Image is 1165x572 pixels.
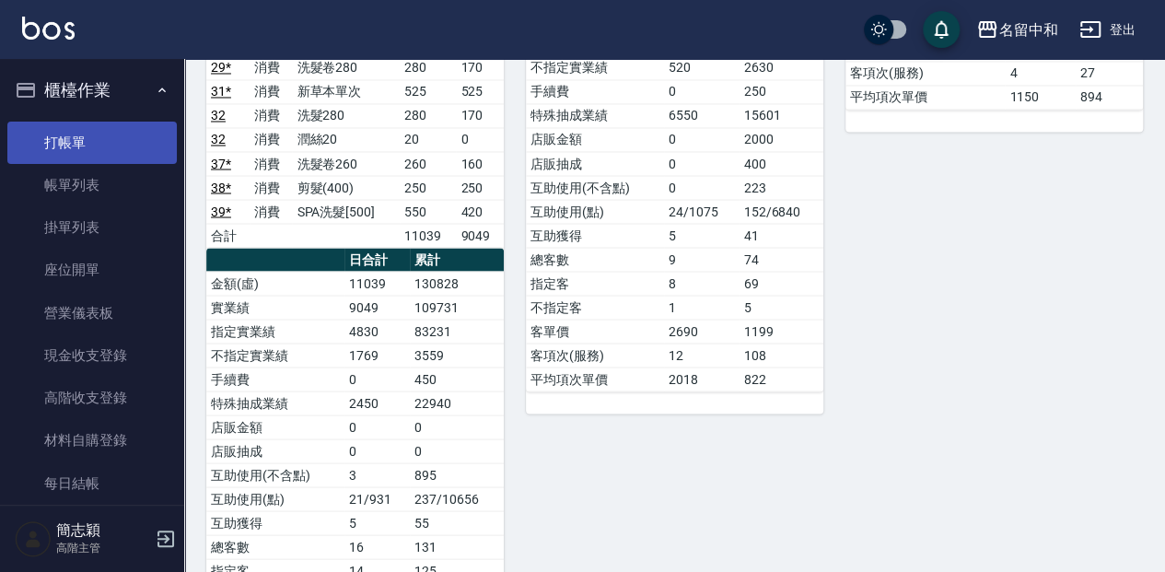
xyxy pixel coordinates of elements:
td: 4830 [344,319,410,343]
td: 11039 [400,223,456,247]
td: 4 [1005,61,1075,85]
button: 櫃檯作業 [7,66,177,114]
td: 520 [664,55,739,79]
td: 280 [400,103,456,127]
td: 手續費 [526,79,664,103]
th: 累計 [410,248,504,272]
td: 新草本單次 [292,79,400,103]
td: 170 [456,103,504,127]
td: 2450 [344,391,410,414]
td: 不指定實業績 [526,55,664,79]
td: 店販金額 [206,414,344,438]
td: 822 [740,367,824,391]
td: 0 [344,438,410,462]
td: 3559 [410,343,504,367]
td: 170 [456,55,504,79]
td: 280 [400,55,456,79]
td: 消費 [250,79,293,103]
a: 帳單列表 [7,164,177,206]
td: 160 [456,151,504,175]
td: 0 [664,127,739,151]
td: 店販金額 [526,127,664,151]
td: 5 [344,510,410,534]
td: 3 [344,462,410,486]
a: 排班表 [7,505,177,547]
td: 9049 [456,223,504,247]
td: 20 [400,127,456,151]
h5: 簡志穎 [56,521,150,540]
td: 互助獲得 [206,510,344,534]
img: Person [15,520,52,557]
td: 剪髮(400) [292,175,400,199]
td: 6550 [664,103,739,127]
td: 不指定客 [526,295,664,319]
a: 座位開單 [7,249,177,291]
td: 消費 [250,199,293,223]
td: SPA洗髮[500] [292,199,400,223]
a: 打帳單 [7,122,177,164]
td: 83231 [410,319,504,343]
div: 名留中和 [998,18,1057,41]
td: 131 [410,534,504,558]
td: 74 [740,247,824,271]
td: 不指定實業績 [206,343,344,367]
td: 2000 [740,127,824,151]
td: 250 [400,175,456,199]
a: 高階收支登錄 [7,377,177,419]
td: 特殊抽成業績 [206,391,344,414]
td: 2690 [664,319,739,343]
td: 0 [344,414,410,438]
a: 每日結帳 [7,462,177,505]
td: 12 [664,343,739,367]
td: 指定客 [526,271,664,295]
a: 32 [211,108,226,123]
td: 16 [344,534,410,558]
td: 店販抽成 [526,151,664,175]
td: 金額(虛) [206,271,344,295]
td: 特殊抽成業績 [526,103,664,127]
td: 69 [740,271,824,295]
td: 潤絲20 [292,127,400,151]
td: 總客數 [526,247,664,271]
td: 237/10656 [410,486,504,510]
td: 11039 [344,271,410,295]
td: 0 [456,127,504,151]
td: 消費 [250,175,293,199]
td: 250 [740,79,824,103]
td: 223 [740,175,824,199]
td: 手續費 [206,367,344,391]
a: 材料自購登錄 [7,419,177,461]
td: 合計 [206,223,250,247]
td: 895 [410,462,504,486]
td: 27 [1076,61,1143,85]
td: 洗髮卷260 [292,151,400,175]
td: 1150 [1005,85,1075,109]
td: 互助獲得 [526,223,664,247]
td: 450 [410,367,504,391]
td: 894 [1076,85,1143,109]
td: 41 [740,223,824,247]
td: 8 [664,271,739,295]
td: 108 [740,343,824,367]
td: 5 [740,295,824,319]
td: 260 [400,151,456,175]
td: 109731 [410,295,504,319]
td: 21/931 [344,486,410,510]
td: 消費 [250,151,293,175]
td: 0 [664,79,739,103]
td: 24/1075 [664,199,739,223]
td: 9 [664,247,739,271]
td: 525 [400,79,456,103]
td: 洗髮卷280 [292,55,400,79]
td: 130828 [410,271,504,295]
td: 1 [664,295,739,319]
td: 420 [456,199,504,223]
a: 營業儀表板 [7,292,177,334]
td: 實業績 [206,295,344,319]
td: 洗髮280 [292,103,400,127]
button: save [923,11,960,48]
td: 互助使用(不含點) [206,462,344,486]
td: 總客數 [206,534,344,558]
td: 250 [456,175,504,199]
a: 掛單列表 [7,206,177,249]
